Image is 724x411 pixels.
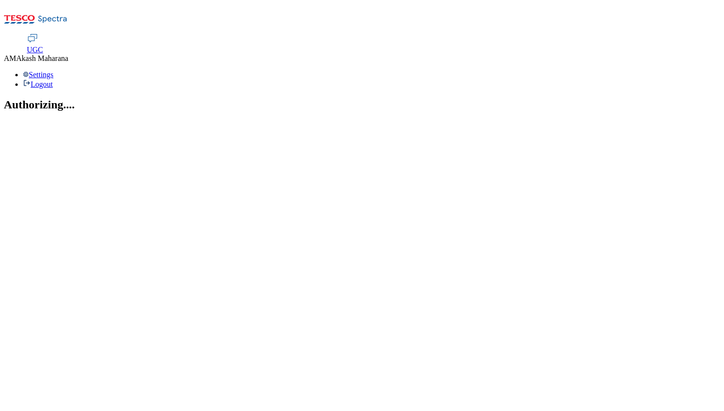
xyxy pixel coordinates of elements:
a: UGC [27,34,43,54]
span: Akash Maharana [16,54,68,62]
a: Settings [23,70,54,79]
h2: Authorizing.... [4,98,720,111]
span: AM [4,54,16,62]
span: UGC [27,46,43,54]
a: Logout [23,80,53,88]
